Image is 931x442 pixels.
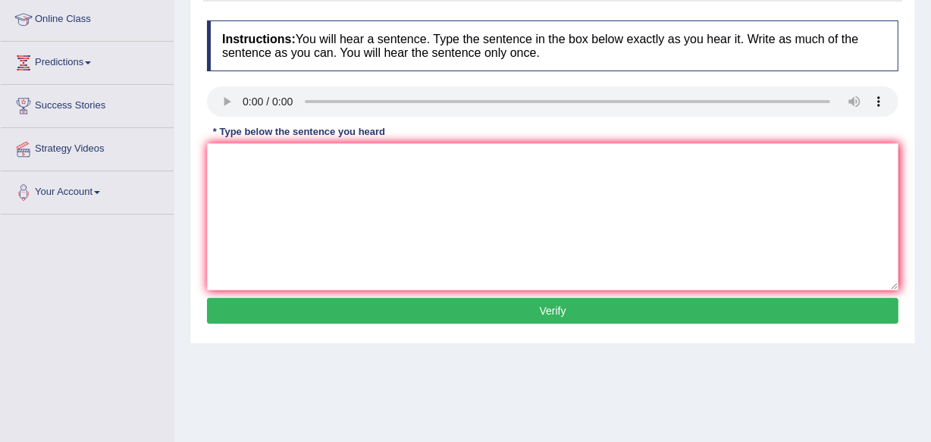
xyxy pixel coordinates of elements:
[1,42,174,80] a: Predictions
[207,124,391,139] div: * Type below the sentence you heard
[207,298,898,324] button: Verify
[222,33,296,45] b: Instructions:
[1,171,174,209] a: Your Account
[1,128,174,166] a: Strategy Videos
[207,20,898,71] h4: You will hear a sentence. Type the sentence in the box below exactly as you hear it. Write as muc...
[1,85,174,123] a: Success Stories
